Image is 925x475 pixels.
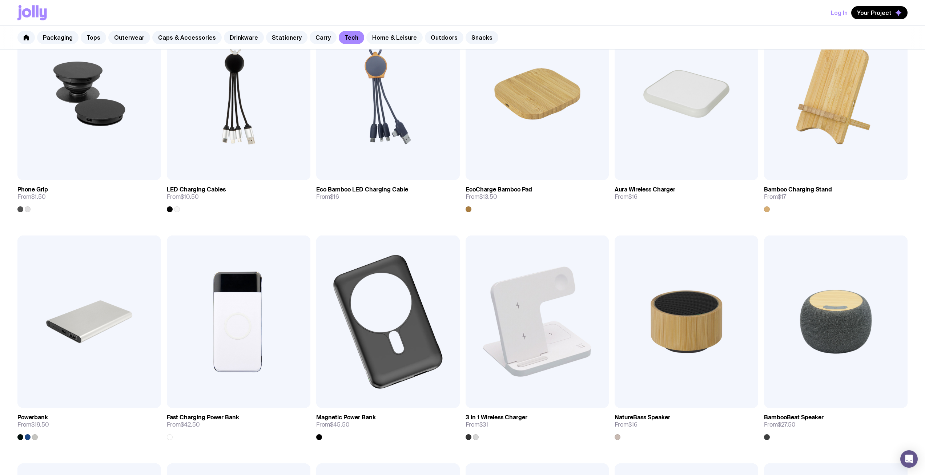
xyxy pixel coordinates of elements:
[615,180,758,206] a: Aura Wireless ChargerFrom$16
[831,6,848,19] button: Log In
[479,421,488,428] span: $31
[316,193,339,201] span: From
[778,193,786,201] span: $17
[615,421,638,428] span: From
[167,180,310,212] a: LED Charging CablesFrom$10.50
[310,31,337,44] a: Carry
[764,193,786,201] span: From
[615,186,675,193] h3: Aura Wireless Charger
[316,180,460,206] a: Eco Bamboo LED Charging CableFrom$16
[31,193,46,201] span: $1.50
[764,421,796,428] span: From
[81,31,106,44] a: Tops
[17,414,48,421] h3: Powerbank
[152,31,222,44] a: Caps & Accessories
[764,180,908,212] a: Bamboo Charging StandFrom$17
[167,421,200,428] span: From
[628,421,638,428] span: $16
[900,450,918,468] div: Open Intercom Messenger
[316,414,376,421] h3: Magnetic Power Bank
[167,408,310,440] a: Fast Charging Power BankFrom$42.50
[466,31,498,44] a: Snacks
[466,193,497,201] span: From
[466,421,488,428] span: From
[31,421,49,428] span: $19.50
[17,180,161,212] a: Phone GripFrom$1.50
[466,408,609,440] a: 3 in 1 Wireless ChargerFrom$31
[778,421,796,428] span: $27.50
[108,31,150,44] a: Outerwear
[224,31,264,44] a: Drinkware
[316,408,460,440] a: Magnetic Power BankFrom$45.50
[851,6,908,19] button: Your Project
[479,193,497,201] span: $13.50
[17,193,46,201] span: From
[466,180,609,212] a: EcoCharge Bamboo PadFrom$13.50
[316,421,350,428] span: From
[366,31,423,44] a: Home & Leisure
[181,421,200,428] span: $42.50
[167,414,239,421] h3: Fast Charging Power Bank
[37,31,79,44] a: Packaging
[764,414,824,421] h3: BambooBeat Speaker
[425,31,463,44] a: Outdoors
[17,421,49,428] span: From
[615,414,670,421] h3: NatureBass Speaker
[764,408,908,440] a: BambooBeat SpeakerFrom$27.50
[167,193,199,201] span: From
[316,186,408,193] h3: Eco Bamboo LED Charging Cable
[628,193,638,201] span: $16
[17,186,48,193] h3: Phone Grip
[266,31,307,44] a: Stationery
[339,31,364,44] a: Tech
[466,414,527,421] h3: 3 in 1 Wireless Charger
[330,421,350,428] span: $45.50
[17,408,161,440] a: PowerbankFrom$19.50
[181,193,199,201] span: $10.50
[466,186,532,193] h3: EcoCharge Bamboo Pad
[615,408,758,440] a: NatureBass SpeakerFrom$16
[857,9,892,16] span: Your Project
[330,193,339,201] span: $16
[167,186,226,193] h3: LED Charging Cables
[764,186,832,193] h3: Bamboo Charging Stand
[615,193,638,201] span: From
